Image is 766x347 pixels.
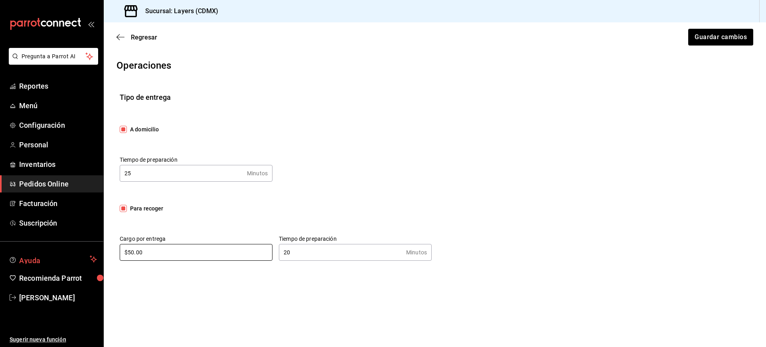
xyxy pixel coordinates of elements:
[131,34,157,41] span: Regresar
[10,335,97,344] span: Sugerir nueva función
[120,92,750,103] div: Tipo de entrega
[9,48,98,65] button: Pregunta a Parrot AI
[279,244,403,260] input: 0
[19,292,97,303] span: [PERSON_NAME]
[247,169,268,177] div: Minutos
[19,81,97,91] span: Reportes
[22,52,86,61] span: Pregunta a Parrot AI
[19,178,97,189] span: Pedidos Online
[19,254,87,264] span: Ayuda
[116,34,157,41] button: Regresar
[19,159,97,170] span: Inventarios
[19,100,97,111] span: Menú
[6,58,98,66] a: Pregunta a Parrot AI
[19,273,97,284] span: Recomienda Parrot
[120,165,244,181] input: 0
[406,248,427,256] div: Minutos
[127,204,164,213] span: Para recoger
[88,21,94,27] button: open_drawer_menu
[19,198,97,209] span: Facturación
[127,125,159,134] span: A domicilio
[19,218,97,228] span: Suscripción
[139,6,218,16] h3: Sucursal: Layers (CDMX)
[120,244,272,260] input: $0.00
[19,139,97,150] span: Personal
[120,236,272,241] label: Cargo por entrega
[19,120,97,131] span: Configuración
[688,29,753,46] button: Guardar cambios
[120,157,272,162] label: Tiempo de preparación
[104,58,766,73] h4: Operaciones
[279,236,432,241] label: Tiempo de preparación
